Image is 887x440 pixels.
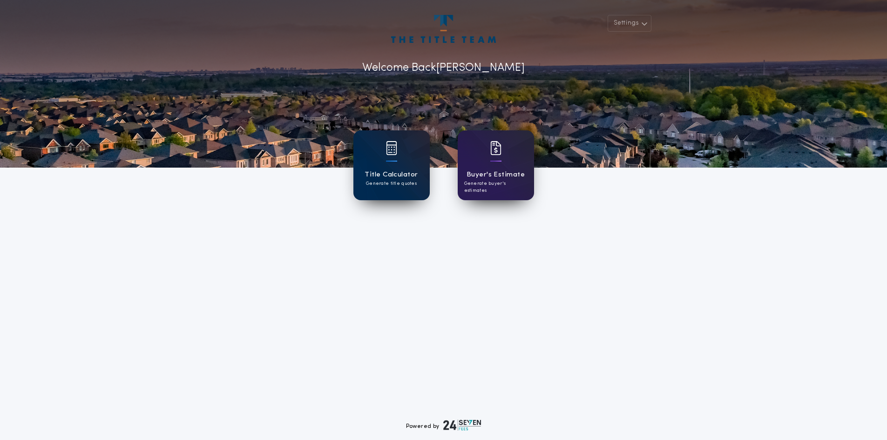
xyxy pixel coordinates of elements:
h1: Title Calculator [365,169,418,180]
button: Settings [608,15,651,32]
p: Welcome Back [PERSON_NAME] [362,60,525,76]
img: card icon [490,141,501,155]
img: logo [443,420,481,431]
img: card icon [386,141,397,155]
a: card iconBuyer's EstimateGenerate buyer's estimates [458,130,534,200]
p: Generate title quotes [366,180,417,187]
div: Powered by [406,420,481,431]
p: Generate buyer's estimates [464,180,528,194]
img: account-logo [391,15,495,43]
h1: Buyer's Estimate [467,169,525,180]
a: card iconTitle CalculatorGenerate title quotes [353,130,430,200]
